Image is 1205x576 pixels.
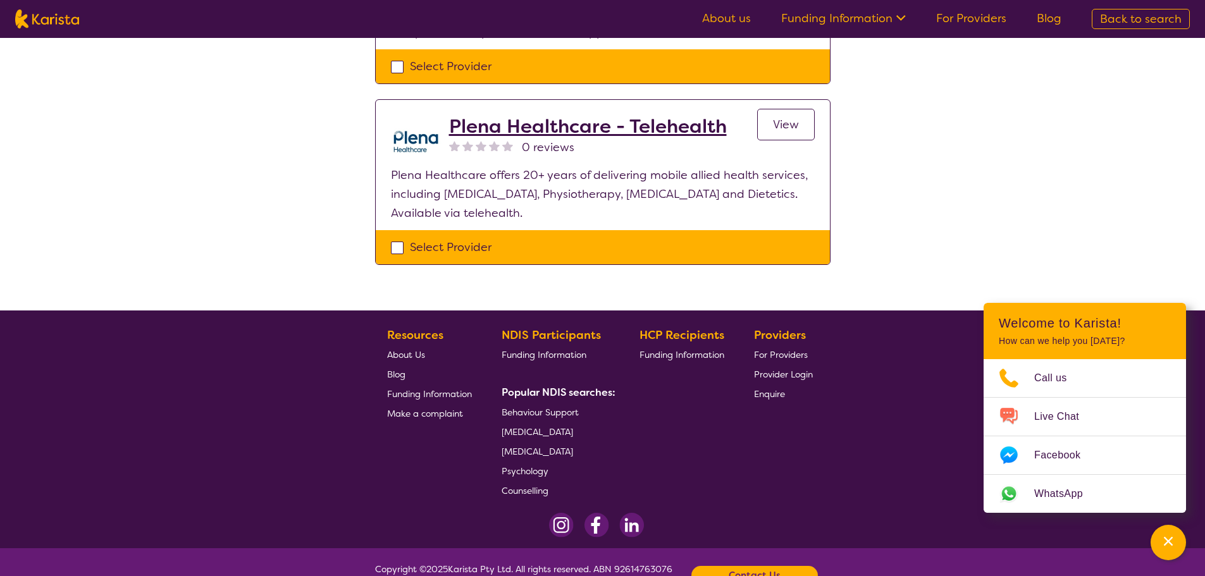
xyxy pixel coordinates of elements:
[387,384,472,403] a: Funding Information
[757,109,815,140] a: View
[584,513,609,537] img: Facebook
[1092,9,1190,29] a: Back to search
[502,407,579,418] span: Behaviour Support
[619,513,644,537] img: LinkedIn
[502,441,610,461] a: [MEDICAL_DATA]
[502,386,615,399] b: Popular NDIS searches:
[387,345,472,364] a: About Us
[1151,525,1186,560] button: Channel Menu
[502,345,610,364] a: Funding Information
[999,336,1171,346] p: How can we help you [DATE]?
[640,345,724,364] a: Funding Information
[1034,407,1094,426] span: Live Chat
[387,403,472,423] a: Make a complaint
[984,303,1186,513] div: Channel Menu
[15,9,79,28] img: Karista logo
[449,115,727,138] a: Plena Healthcare - Telehealth
[502,349,586,360] span: Funding Information
[754,388,785,400] span: Enquire
[754,384,813,403] a: Enquire
[391,166,815,223] p: Plena Healthcare offers 20+ years of delivering mobile allied health services, including [MEDICAL...
[549,513,574,537] img: Instagram
[502,140,513,151] img: nonereviewstar
[522,138,574,157] span: 0 reviews
[754,349,808,360] span: For Providers
[462,140,473,151] img: nonereviewstar
[1037,11,1061,26] a: Blog
[502,402,610,422] a: Behaviour Support
[502,461,610,481] a: Psychology
[502,481,610,500] a: Counselling
[502,422,610,441] a: [MEDICAL_DATA]
[489,140,500,151] img: nonereviewstar
[387,369,405,380] span: Blog
[387,388,472,400] span: Funding Information
[999,316,1171,331] h2: Welcome to Karista!
[640,349,724,360] span: Funding Information
[502,446,573,457] span: [MEDICAL_DATA]
[387,349,425,360] span: About Us
[449,140,460,151] img: nonereviewstar
[754,345,813,364] a: For Providers
[502,465,548,477] span: Psychology
[502,485,548,496] span: Counselling
[754,369,813,380] span: Provider Login
[476,140,486,151] img: nonereviewstar
[387,408,463,419] span: Make a complaint
[754,328,806,343] b: Providers
[1100,11,1182,27] span: Back to search
[936,11,1006,26] a: For Providers
[702,11,751,26] a: About us
[1034,484,1098,503] span: WhatsApp
[984,475,1186,513] a: Web link opens in a new tab.
[387,328,443,343] b: Resources
[502,426,573,438] span: [MEDICAL_DATA]
[754,364,813,384] a: Provider Login
[781,11,906,26] a: Funding Information
[502,328,601,343] b: NDIS Participants
[1034,369,1082,388] span: Call us
[984,359,1186,513] ul: Choose channel
[387,364,472,384] a: Blog
[640,328,724,343] b: HCP Recipients
[1034,446,1096,465] span: Facebook
[773,117,799,132] span: View
[391,115,442,166] img: qwv9egg5taowukv2xnze.png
